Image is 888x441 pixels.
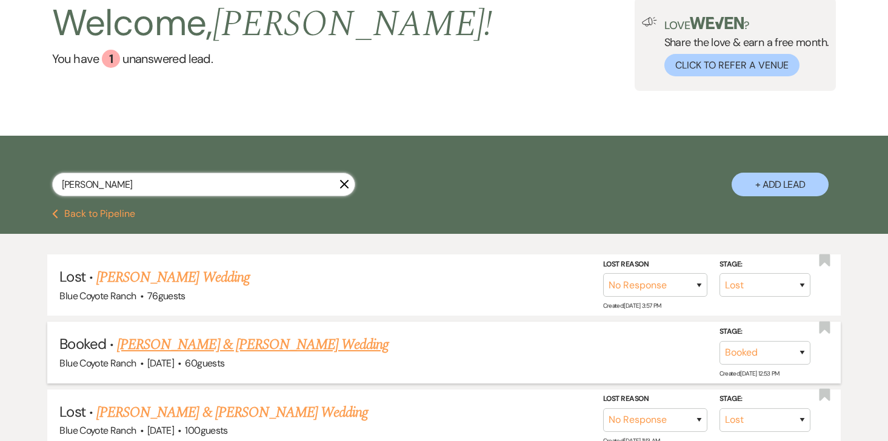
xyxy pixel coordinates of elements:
[719,325,810,339] label: Stage:
[147,424,174,437] span: [DATE]
[96,402,368,423] a: [PERSON_NAME] & [PERSON_NAME] Wedding
[664,17,829,31] p: Love ?
[52,173,355,196] input: Search by name, event date, email address or phone number
[603,302,661,310] span: Created: [DATE] 3:57 PM
[52,50,493,68] a: You have 1 unanswered lead.
[642,17,657,27] img: loud-speaker-illustration.svg
[96,267,250,288] a: [PERSON_NAME] Wedding
[732,173,829,196] button: + Add Lead
[147,290,185,302] span: 76 guests
[690,17,744,29] img: weven-logo-green.svg
[719,258,810,271] label: Stage:
[719,370,780,377] span: Created: [DATE] 12:53 PM
[185,424,227,437] span: 100 guests
[59,334,105,353] span: Booked
[719,393,810,406] label: Stage:
[185,357,224,370] span: 60 guests
[147,357,174,370] span: [DATE]
[102,50,120,68] div: 1
[657,17,829,76] div: Share the love & earn a free month.
[664,54,800,76] button: Click to Refer a Venue
[59,290,136,302] span: Blue Coyote Ranch
[59,402,85,421] span: Lost
[117,334,389,356] a: [PERSON_NAME] & [PERSON_NAME] Wedding
[59,424,136,437] span: Blue Coyote Ranch
[52,209,135,219] button: Back to Pipeline
[59,357,136,370] span: Blue Coyote Ranch
[59,267,85,286] span: Lost
[603,393,707,406] label: Lost Reason
[603,258,707,271] label: Lost Reason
